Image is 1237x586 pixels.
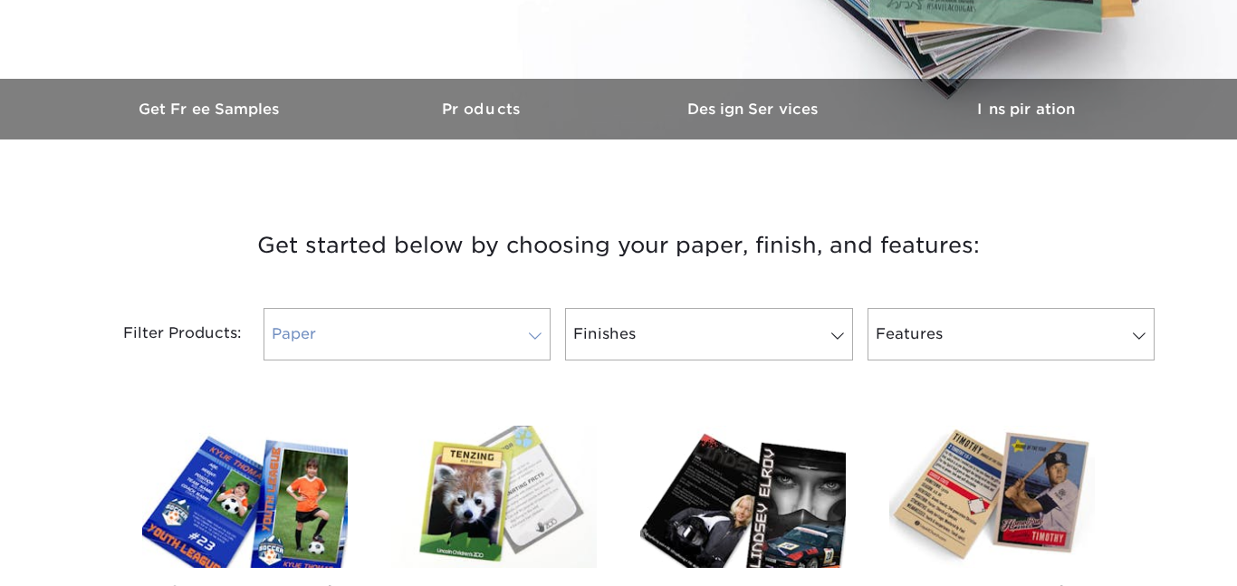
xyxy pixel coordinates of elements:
[640,426,846,568] img: Matte Trading Cards
[890,101,1162,118] h3: Inspiration
[889,426,1095,568] img: 14PT Uncoated Trading Cards
[75,101,347,118] h3: Get Free Samples
[565,308,852,360] a: Finishes
[890,79,1162,139] a: Inspiration
[347,79,618,139] a: Products
[264,308,551,360] a: Paper
[868,308,1155,360] a: Features
[391,426,597,568] img: 18PT C1S Trading Cards
[75,308,256,360] div: Filter Products:
[142,426,348,568] img: Glossy UV Coated Trading Cards
[347,101,618,118] h3: Products
[618,79,890,139] a: Design Services
[75,79,347,139] a: Get Free Samples
[618,101,890,118] h3: Design Services
[89,205,1148,286] h3: Get started below by choosing your paper, finish, and features:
